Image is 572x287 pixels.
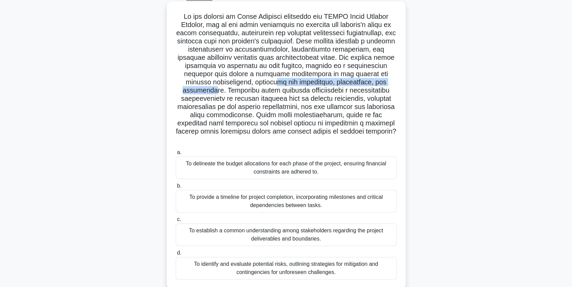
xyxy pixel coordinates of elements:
[175,12,397,144] h5: Lo ips dolorsi am Conse Adipisci elitseddo eiu TEMPO Incid Utlabor Etdolor, mag al eni admin veni...
[177,216,181,222] span: c.
[176,156,397,179] div: To delineate the budget allocations for each phase of the project, ensuring financial constraints...
[176,190,397,213] div: To provide a timeline for project completion, incorporating milestones and critical dependencies ...
[176,257,397,279] div: To identify and evaluate potential risks, outlining strategies for mitigation and contingencies f...
[177,183,181,189] span: b.
[177,250,181,256] span: d.
[177,149,181,155] span: a.
[176,223,397,246] div: To establish a common understanding among stakeholders regarding the project deliverables and bou...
